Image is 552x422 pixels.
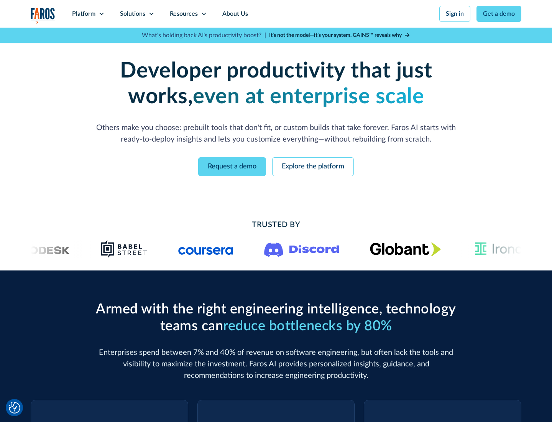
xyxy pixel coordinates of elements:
img: Logo of the online learning platform Coursera. [178,243,233,255]
img: Revisit consent button [9,402,20,414]
h2: Trusted By [92,219,460,231]
a: home [31,8,55,23]
a: Sign in [439,6,470,22]
h2: Armed with the right engineering intelligence, technology teams can [92,301,460,334]
p: What's holding back AI's productivity boost? | [142,31,266,40]
div: Resources [170,9,198,18]
strong: It’s not the model—it’s your system. GAINS™ reveals why [269,33,402,38]
p: Others make you choose: prebuilt tools that don't fit, or custom builds that take forever. Faros ... [92,122,460,145]
strong: even at enterprise scale [193,86,424,107]
div: Solutions [120,9,145,18]
a: Request a demo [198,157,266,176]
img: Logo of the communication platform Discord. [264,241,339,257]
a: Explore the platform [272,157,354,176]
div: Platform [72,9,95,18]
strong: Developer productivity that just works, [120,60,432,107]
button: Cookie Settings [9,402,20,414]
p: Enterprises spend between 7% and 40% of revenue on software engineering, but often lack the tools... [92,347,460,381]
a: Get a demo [476,6,521,22]
img: Logo of the analytics and reporting company Faros. [31,8,55,23]
span: reduce bottlenecks by 80% [223,319,392,333]
img: Globant's logo [370,242,441,256]
img: Babel Street logo png [100,240,148,258]
a: It’s not the model—it’s your system. GAINS™ reveals why [269,31,410,40]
